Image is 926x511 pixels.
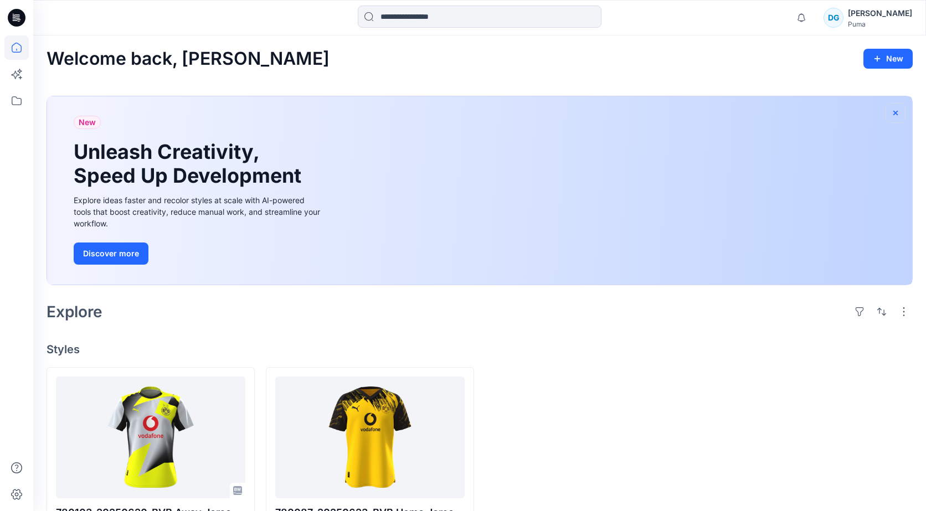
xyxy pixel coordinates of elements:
div: Puma [848,20,912,28]
button: Discover more [74,242,148,265]
h2: Explore [47,303,102,321]
h4: Styles [47,343,913,356]
button: New [863,49,913,69]
span: New [79,116,96,129]
div: DG [824,8,843,28]
h1: Unleash Creativity, Speed Up Development [74,140,306,188]
a: 780103_20250620_BVB Away Jersey Authentic [56,376,245,498]
div: [PERSON_NAME] [848,7,912,20]
div: Explore ideas faster and recolor styles at scale with AI-powered tools that boost creativity, red... [74,194,323,229]
a: 780087-20250623_BVB Home Jersey Authentic [275,376,465,498]
a: Discover more [74,242,323,265]
h2: Welcome back, [PERSON_NAME] [47,49,330,69]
